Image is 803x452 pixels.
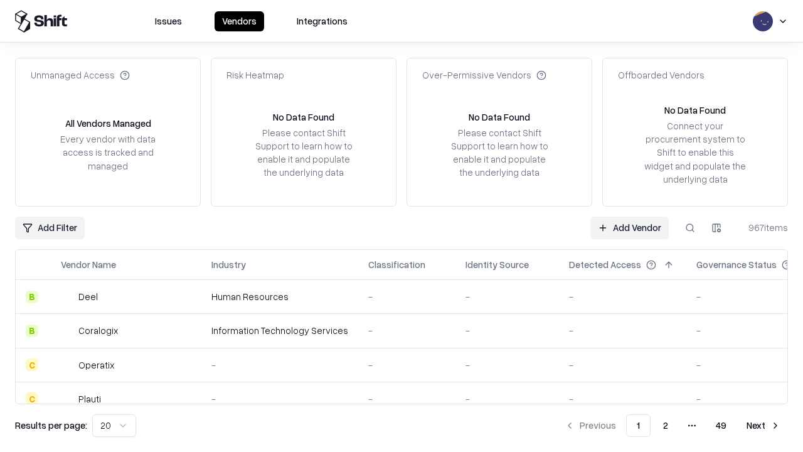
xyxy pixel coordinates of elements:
[289,11,355,31] button: Integrations
[569,358,676,372] div: -
[56,132,160,172] div: Every vendor with data access is tracked and managed
[61,291,73,303] img: Deel
[15,217,85,239] button: Add Filter
[78,290,98,303] div: Deel
[618,68,705,82] div: Offboarded Vendors
[368,324,445,337] div: -
[78,358,114,372] div: Operatix
[569,392,676,406] div: -
[465,324,549,337] div: -
[78,392,101,406] div: Plauti
[569,324,676,337] div: -
[211,290,348,303] div: Human Resources
[226,68,284,82] div: Risk Heatmap
[447,126,551,180] div: Please contact Shift Support to learn how to enable it and populate the underlying data
[26,325,38,337] div: B
[626,414,651,437] button: 1
[252,126,356,180] div: Please contact Shift Support to learn how to enable it and populate the underlying data
[31,68,130,82] div: Unmanaged Access
[368,358,445,372] div: -
[739,414,788,437] button: Next
[273,110,334,124] div: No Data Found
[696,258,777,271] div: Governance Status
[211,358,348,372] div: -
[653,414,678,437] button: 2
[569,258,641,271] div: Detected Access
[368,290,445,303] div: -
[26,392,38,405] div: C
[706,414,737,437] button: 49
[465,290,549,303] div: -
[738,221,788,234] div: 967 items
[215,11,264,31] button: Vendors
[147,11,189,31] button: Issues
[61,325,73,337] img: Coralogix
[465,258,529,271] div: Identity Source
[465,392,549,406] div: -
[211,324,348,337] div: Information Technology Services
[465,358,549,372] div: -
[368,258,425,271] div: Classification
[664,104,726,117] div: No Data Found
[590,217,669,239] a: Add Vendor
[422,68,546,82] div: Over-Permissive Vendors
[26,291,38,303] div: B
[65,117,151,130] div: All Vendors Managed
[557,414,788,437] nav: pagination
[211,258,246,271] div: Industry
[78,324,118,337] div: Coralogix
[61,258,116,271] div: Vendor Name
[469,110,530,124] div: No Data Found
[26,358,38,371] div: C
[569,290,676,303] div: -
[61,358,73,371] img: Operatix
[643,119,747,186] div: Connect your procurement system to Shift to enable this widget and populate the underlying data
[211,392,348,406] div: -
[61,392,73,405] img: Plauti
[368,392,445,406] div: -
[15,419,87,432] p: Results per page:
